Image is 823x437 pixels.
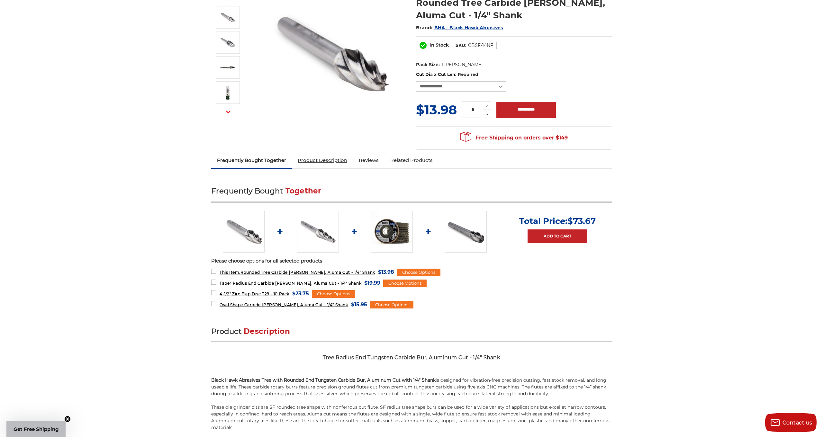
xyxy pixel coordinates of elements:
[6,421,66,437] div: Get Free ShippingClose teaser
[323,354,500,361] span: Tree Radius End Tungsten Carbide Bur, Aluminum Cut - 1/4" Shank
[220,302,348,307] span: Oval Shape Carbide [PERSON_NAME], Aluma Cut - 1/4" Shank
[221,105,236,119] button: Next
[351,300,367,309] span: $15.95
[220,291,289,296] span: 4-1/2" Zirc Flap Disc T29 - 10 Pack
[244,327,290,336] span: Description
[383,280,427,287] div: Choose Options
[211,404,612,431] div: These die grinder bits are SF rounded tree shape with nonferrous cut flute. SF radius tree shape ...
[353,153,384,167] a: Reviews
[519,216,596,226] p: Total Price:
[220,85,236,101] img: 1/4" rounded tree aluma cut carbide bur
[397,269,440,276] div: Choose Options
[285,186,321,195] span: Together
[211,377,436,383] strong: Black Hawk Abrasives Tree with Rounded End Tungsten Carbide Bur, Aluminum Cut with 1/4" Shank
[416,71,612,78] label: Cut Dia x Cut Len:
[441,61,483,68] dd: 1 [PERSON_NAME]
[220,34,236,50] img: SF-5NF rounded tree shape carbide burr 1/4" shank
[370,301,413,309] div: Choose Options
[378,268,394,276] span: $13.98
[211,186,283,195] span: Frequently Bought
[220,270,240,275] strong: This Item:
[468,42,493,49] dd: CBSF-14NF
[220,270,375,275] span: Rounded Tree Carbide [PERSON_NAME], Aluma Cut - 1/4" Shank
[220,59,236,76] img: rounded tree aluma cut carbide burr - 1/4 inch shank
[416,25,433,31] span: Brand:
[416,102,457,118] span: $13.98
[458,72,478,77] small: Required
[384,153,439,167] a: Related Products
[211,327,241,336] span: Product
[211,153,292,167] a: Frequently Bought Together
[528,229,587,243] a: Add to Cart
[220,9,236,25] img: SF-3NF rounded tree shape carbide burr 1/4" shank
[434,25,503,31] a: BHA - Black Hawk Abrasives
[223,211,265,253] img: SF-3NF rounded tree shape carbide burr 1/4" shank
[211,257,612,265] p: Please choose options for all selected products
[312,290,355,298] div: Choose Options
[782,420,812,426] span: Contact us
[416,61,440,68] dt: Pack Size:
[765,413,817,432] button: Contact us
[456,42,466,49] dt: SKU:
[460,131,568,144] span: Free Shipping on orders over $149
[292,289,309,298] span: $23.75
[292,153,353,167] a: Product Description
[64,416,71,422] button: Close teaser
[14,426,59,432] span: Get Free Shipping
[430,42,449,48] span: In Stock
[220,281,361,286] span: Taper Radius End Carbide [PERSON_NAME], Aluma Cut - 1/4" Shank
[364,279,380,287] span: $19.99
[567,216,596,226] span: $73.67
